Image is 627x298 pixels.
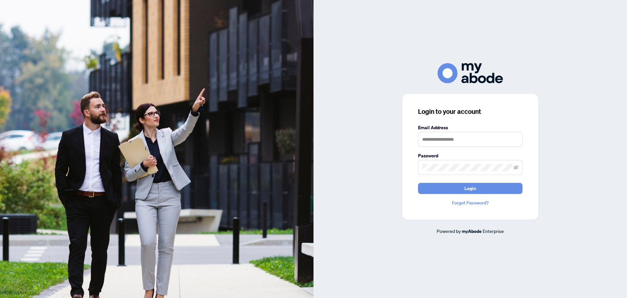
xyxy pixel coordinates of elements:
[462,228,482,235] a: myAbode
[438,63,503,83] img: ma-logo
[418,107,522,116] h3: Login to your account
[464,183,476,194] span: Login
[483,228,504,234] span: Enterprise
[418,152,522,159] label: Password
[418,183,522,194] button: Login
[437,228,461,234] span: Powered by
[418,124,522,131] label: Email Address
[514,165,518,170] span: eye-invisible
[418,199,522,206] a: Forgot Password?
